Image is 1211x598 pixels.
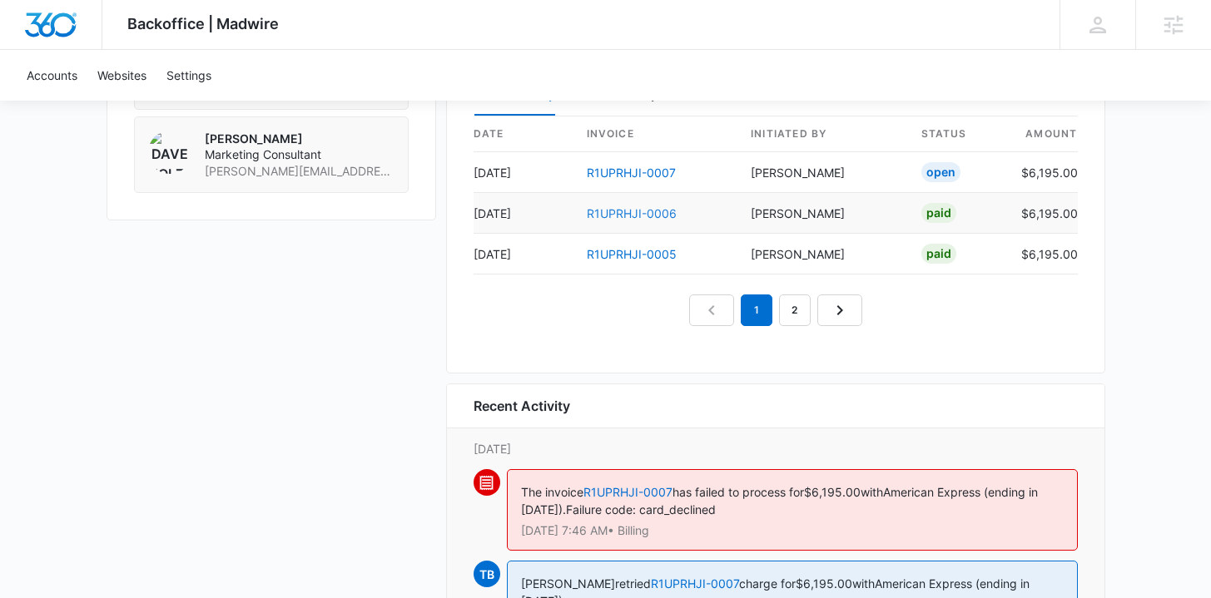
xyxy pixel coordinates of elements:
[474,116,573,152] th: date
[852,576,875,591] span: with
[861,485,883,499] span: with
[587,166,676,180] a: R1UPRHJI-0007
[474,193,573,234] td: [DATE]
[17,50,87,101] a: Accounts
[587,247,677,261] a: R1UPRHJI-0005
[474,440,1078,457] p: [DATE]
[474,396,570,416] h6: Recent Activity
[737,234,908,274] td: [PERSON_NAME]
[615,576,651,591] span: retried
[737,116,908,152] th: Initiated By
[583,485,673,499] a: R1UPRHJI-0007
[521,576,615,591] span: [PERSON_NAME]
[587,206,677,220] a: R1UPRHJI-0006
[474,234,573,274] td: [DATE]
[521,525,1064,536] p: [DATE] 7:46 AM • Billing
[1008,193,1078,234] td: $6,195.00
[741,294,772,326] em: 1
[575,89,697,101] div: Scheduled Payments
[1008,152,1078,193] td: $6,195.00
[205,131,395,147] p: [PERSON_NAME]
[521,485,583,499] span: The invoice
[908,116,1008,152] th: status
[817,294,862,326] a: Next Page
[474,152,573,193] td: [DATE]
[87,50,156,101] a: Websites
[737,193,908,234] td: [PERSON_NAME]
[921,203,956,223] div: Paid
[804,485,861,499] span: $6,195.00
[1008,116,1078,152] th: amount
[474,561,500,587] span: TB
[739,576,796,591] span: charge for
[1008,234,1078,274] td: $6,195.00
[921,162,960,182] div: Open
[779,294,811,326] a: Page 2
[205,163,395,180] span: [PERSON_NAME][EMAIL_ADDRESS][PERSON_NAME][DOMAIN_NAME]
[737,152,908,193] td: [PERSON_NAME]
[156,50,221,101] a: Settings
[573,116,737,152] th: invoice
[148,131,191,174] img: Dave Holzapfel
[566,502,716,516] span: Failure code: card_declined
[205,146,395,163] span: Marketing Consultant
[796,576,852,591] span: $6,195.00
[921,244,956,264] div: Paid
[651,576,739,591] a: R1UPRHJI-0007
[127,15,279,32] span: Backoffice | Madwire
[689,294,862,326] nav: Pagination
[673,485,804,499] span: has failed to process for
